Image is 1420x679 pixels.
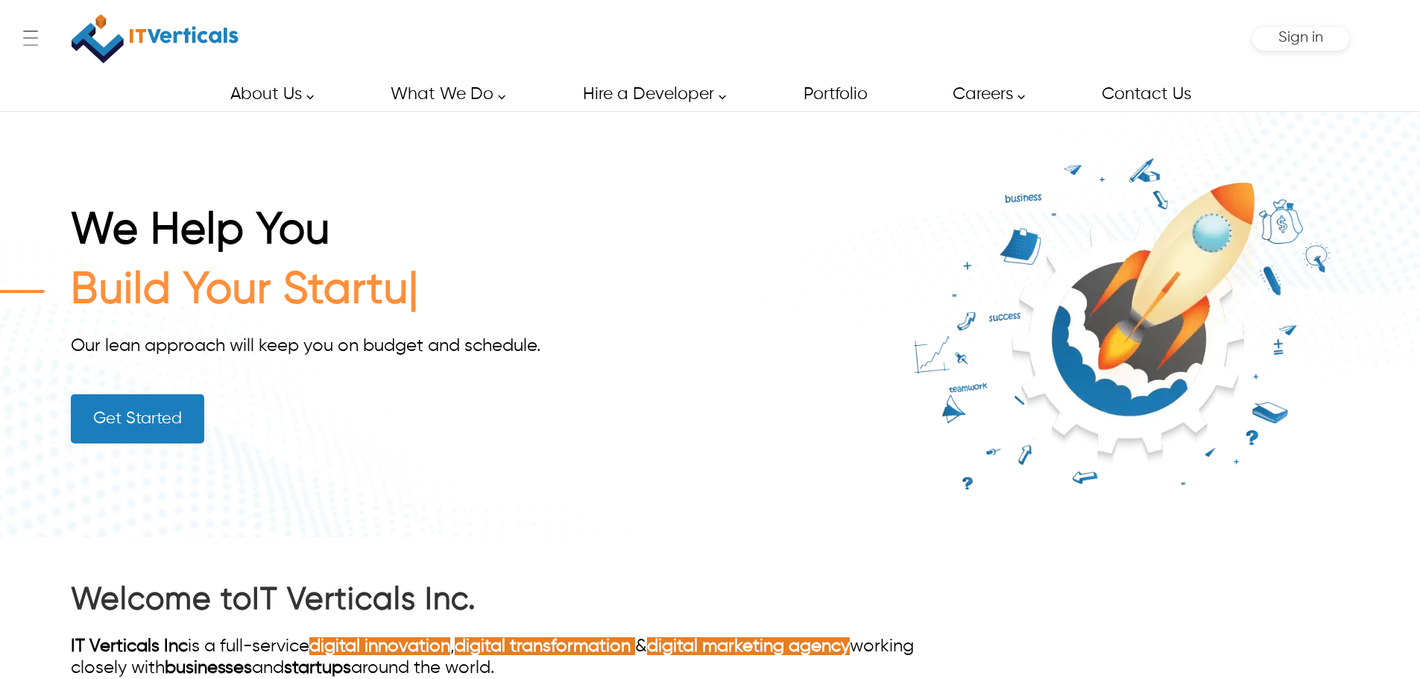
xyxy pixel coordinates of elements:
span: Sign in [1278,30,1323,45]
div: Our lean approach will keep you on budget and schedule. [71,335,890,357]
a: startups [284,659,351,677]
a: About Us [213,78,322,111]
a: What We Do [373,78,514,111]
a: businesses [165,659,252,677]
a: Portfolio [786,78,883,111]
a: IT Verticals Inc [71,7,239,70]
a: digital innovation [309,637,450,655]
a: Contact Us [1085,78,1207,111]
a: Careers [935,78,1033,111]
h1: We Help You [71,205,890,265]
a: IT Verticals Inc. [252,584,476,616]
a: Hire a Developer [566,78,734,111]
a: IT Verticals Inc [71,637,188,655]
a: digital marketing agency [647,637,850,655]
a: digital transformation [455,637,631,655]
img: it-verticals-build-your-startup [892,154,1349,495]
a: Get Started [71,394,204,443]
span: Build Your Startu [71,269,408,312]
a: Sign in [1278,34,1323,44]
h2: Welcome to [71,580,965,621]
img: IT Verticals Inc [72,7,239,70]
